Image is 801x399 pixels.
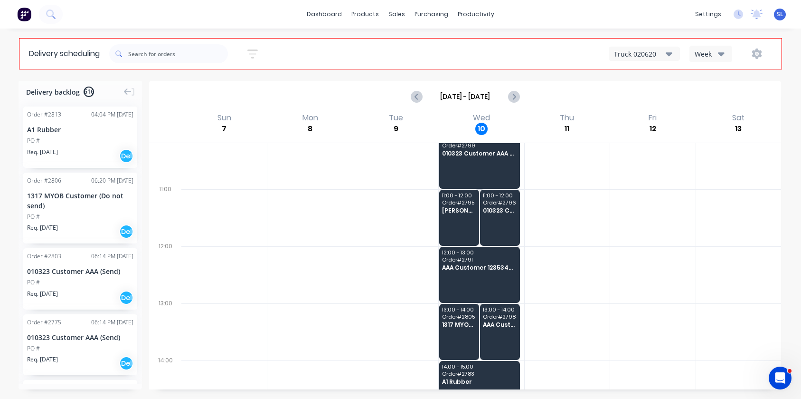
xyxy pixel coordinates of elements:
div: products [347,7,384,21]
div: Del [119,356,133,370]
div: Thu [557,113,577,123]
iframe: Intercom live chat [769,367,792,389]
span: SL [777,10,783,19]
div: 1317 MYOB Customer (Do not send) [27,191,133,211]
div: 12 [647,123,659,135]
span: Order # 2805 [442,314,476,320]
span: Req. [DATE] [27,290,58,298]
span: Req. [DATE] [27,148,58,156]
a: dashboard [302,7,347,21]
span: 13:00 - 14:00 [483,307,517,312]
button: Week [689,46,732,62]
div: Del [119,291,133,305]
div: purchasing [410,7,453,21]
div: 12:00 [149,241,181,298]
span: Req. [DATE] [27,355,58,364]
div: 04:04 PM [DATE] [91,110,133,119]
div: 11:00 [149,184,181,241]
span: Order # 2796 [483,200,517,205]
div: 06:20 PM [DATE] [91,176,133,185]
div: Fri [646,113,660,123]
span: AAA Customer 123534534 [483,321,517,328]
div: settings [690,7,726,21]
div: 010323 Customer AAA (Send) [27,266,133,276]
div: sales [384,7,410,21]
div: PO # [27,136,40,145]
div: 10 [475,123,488,135]
div: 06:14 PM [DATE] [91,252,133,261]
span: Order # 2795 [442,200,476,205]
span: 010323 Customer AAA (Send) [483,207,517,214]
div: Mon [300,113,321,123]
div: Delivery scheduling [19,39,109,69]
div: 11 [561,123,573,135]
div: 010323 Customer AAA (Send) [27,332,133,342]
div: A1 Rubber [27,125,133,135]
div: 13:00 [149,298,181,355]
span: [PERSON_NAME]'s Test Customer [442,207,476,214]
div: productivity [453,7,499,21]
img: Factory [17,7,31,21]
span: Req. [DATE] [27,224,58,232]
div: 06:14 PM [DATE] [91,318,133,327]
div: Order # 2775 [27,318,61,327]
span: Order # 2783 [442,371,517,377]
div: 7 [218,123,230,135]
input: Search for orders [128,44,228,63]
button: Truck 020620 [609,47,680,61]
div: Tue [386,113,406,123]
span: 1317 MYOB Customer (Do not send) [442,321,476,328]
div: Week [695,49,722,59]
span: Order # 2799 [442,143,517,148]
span: 13:00 - 14:00 [442,307,476,312]
span: Order # 2798 [483,314,517,320]
div: Order # 2803 [27,252,61,261]
div: Wed [470,113,493,123]
span: Delivery backlog [26,87,80,97]
div: PO # [27,213,40,221]
div: 8 [304,123,316,135]
div: Order # 2813 [27,110,61,119]
div: Order # 2806 [27,176,61,185]
div: 13 [732,123,744,135]
span: 12:00 - 13:00 [442,250,517,255]
span: 616 [84,87,94,97]
div: PO # [27,278,40,287]
span: 14:00 - 15:00 [442,364,517,370]
div: Truck 020620 [614,49,666,59]
div: Del [119,224,133,239]
span: AAA Customer 123534534 [442,264,517,271]
div: Del [119,149,133,163]
div: 10:00 [149,127,181,184]
span: 11:00 - 12:00 [483,193,517,198]
span: A1 Rubber [442,379,517,385]
div: 9 [390,123,402,135]
div: Sat [729,113,747,123]
span: Order # 2791 [442,257,517,263]
span: 11:00 - 12:00 [442,193,476,198]
div: PO # [27,344,40,353]
div: Sun [215,113,234,123]
span: 010323 Customer AAA (Send) [442,150,517,156]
